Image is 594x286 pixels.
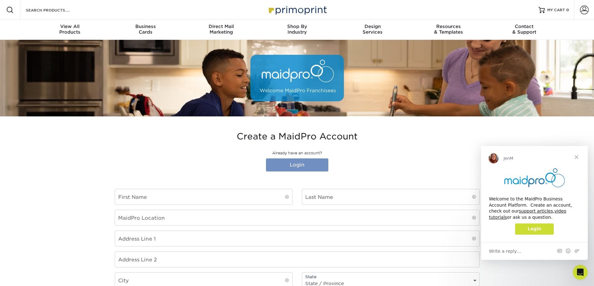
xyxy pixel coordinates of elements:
span: Business [108,24,183,29]
div: Marketing [183,24,259,35]
a: Direct MailMarketing [183,20,259,40]
span: MY CART [547,7,565,13]
iframe: Intercom live chat message [481,146,588,260]
a: View AllProducts [32,20,108,40]
a: Resources& Templates [411,20,486,40]
div: Industry [259,24,335,35]
iframe: Intercom live chat [573,265,588,280]
img: Primoprint [266,3,328,16]
span: Resources [411,24,486,29]
a: Shop ByIndustry [259,20,335,40]
div: Products [32,24,108,35]
div: Services [335,24,411,35]
span: Direct Mail [183,24,259,29]
span: 0 [566,8,569,12]
h3: Create a MaidPro Account [115,131,480,142]
div: Cards [108,24,183,35]
img: MaidPro [250,55,344,101]
div: & Templates [411,24,486,35]
input: SEARCH PRODUCTS..... [25,6,86,14]
span: Design [335,24,411,29]
span: Contact [486,24,562,29]
a: BusinessCards [108,20,183,40]
span: Shop By [259,24,335,29]
a: DesignServices [335,20,411,40]
a: Contact& Support [486,20,562,40]
p: Already have an account? [115,150,480,156]
div: & Support [486,24,562,35]
span: View All [32,24,108,29]
a: Login [266,158,328,171]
